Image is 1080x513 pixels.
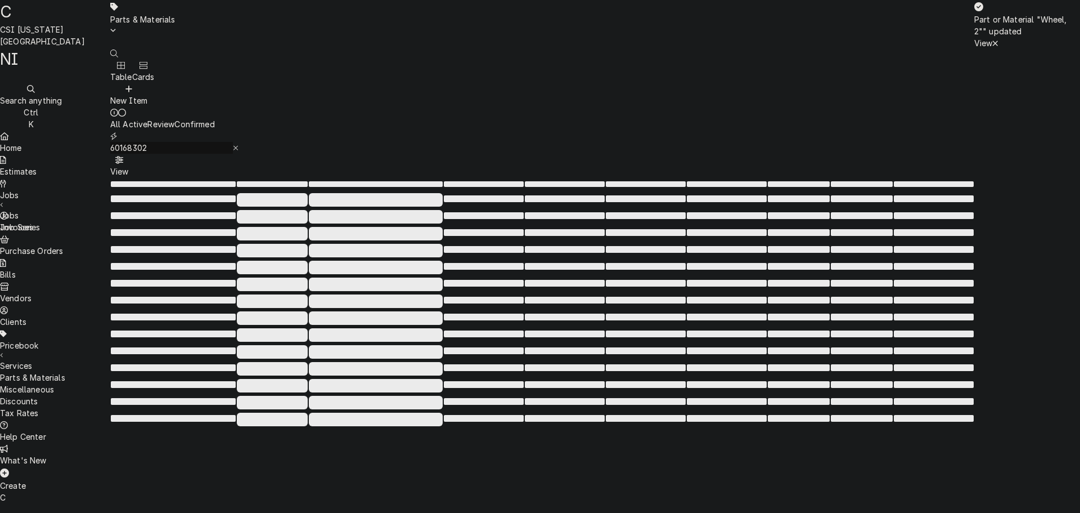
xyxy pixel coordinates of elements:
span: ‌ [444,398,524,405]
span: ‌ [525,263,605,270]
span: ‌ [237,362,308,376]
span: New Item [110,96,147,105]
span: ‌ [894,347,974,354]
span: ‌ [768,415,830,422]
span: ‌ [687,195,767,202]
span: ‌ [237,396,308,409]
span: ‌ [894,246,974,253]
span: ‌ [111,398,236,405]
span: ‌ [768,212,830,219]
span: ‌ [309,227,443,240]
span: ‌ [831,415,893,422]
button: New Item [110,83,147,106]
span: ‌ [894,212,974,219]
span: ‌ [111,263,236,270]
div: Review [147,118,174,130]
span: ‌ [525,364,605,371]
span: ‌ [444,364,524,371]
span: ‌ [768,297,830,304]
span: ‌ [768,314,830,320]
span: ‌ [687,280,767,287]
span: ‌ [606,331,686,337]
span: ‌ [309,413,443,426]
table: All Active Parts & Materials List Loading [110,177,974,427]
span: ‌ [687,331,767,337]
span: ‌ [687,212,767,219]
span: ‌ [237,261,308,274]
span: ‌ [309,193,443,207]
span: ‌ [894,364,974,371]
span: ‌ [111,297,236,304]
span: ‌ [111,415,236,422]
span: ‌ [831,195,893,202]
div: Part or Material "Wheel, 2"" updated [974,14,1080,37]
span: ‌ [444,263,524,270]
span: ‌ [309,181,443,187]
span: View [974,38,993,48]
span: ‌ [831,212,893,219]
span: ‌ [525,347,605,354]
span: ‌ [444,381,524,388]
div: Cards [132,71,155,83]
input: Keyword search [110,142,233,154]
span: ‌ [444,331,524,337]
span: ‌ [525,297,605,304]
span: ‌ [606,297,686,304]
span: ‌ [525,415,605,422]
span: ‌ [444,415,524,422]
span: ‌ [237,278,308,291]
span: ‌ [894,331,974,337]
span: View [110,167,129,176]
span: ‌ [831,331,893,337]
span: ‌ [606,347,686,354]
span: ‌ [525,246,605,253]
span: ‌ [831,398,893,405]
span: ‌ [831,381,893,388]
span: ‌ [606,314,686,320]
span: ‌ [687,381,767,388]
span: ‌ [606,263,686,270]
span: ‌ [237,181,308,187]
span: ‌ [525,331,605,337]
span: ‌ [237,210,308,224]
span: ‌ [309,295,443,308]
span: ‌ [768,347,830,354]
span: ‌ [237,413,308,426]
span: ‌ [111,331,236,337]
span: ‌ [309,311,443,325]
span: ‌ [444,246,524,253]
span: ‌ [606,195,686,202]
div: Confirmed [174,118,214,130]
span: ‌ [687,347,767,354]
span: ‌ [894,415,974,422]
span: ‌ [831,181,893,187]
span: ‌ [894,280,974,287]
span: ‌ [525,212,605,219]
span: ‌ [237,328,308,342]
span: ‌ [768,246,830,253]
span: ‌ [111,364,236,371]
span: ‌ [237,295,308,308]
button: Open search [110,47,118,59]
span: ‌ [768,229,830,236]
span: ‌ [444,229,524,236]
span: ‌ [237,193,308,207]
span: ‌ [768,195,830,202]
span: ‌ [111,229,236,236]
span: ‌ [687,398,767,405]
span: ‌ [831,364,893,371]
span: Parts & Materials [110,15,175,24]
span: ‌ [309,210,443,224]
button: Erase input [233,142,239,154]
span: ‌ [309,244,443,257]
span: ‌ [606,364,686,371]
span: ‌ [606,181,686,187]
span: ‌ [687,246,767,253]
span: ‌ [525,195,605,202]
span: ‌ [237,244,308,257]
span: ‌ [444,280,524,287]
span: ‌ [687,181,767,187]
span: ‌ [768,398,830,405]
span: ‌ [606,415,686,422]
span: ‌ [606,229,686,236]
